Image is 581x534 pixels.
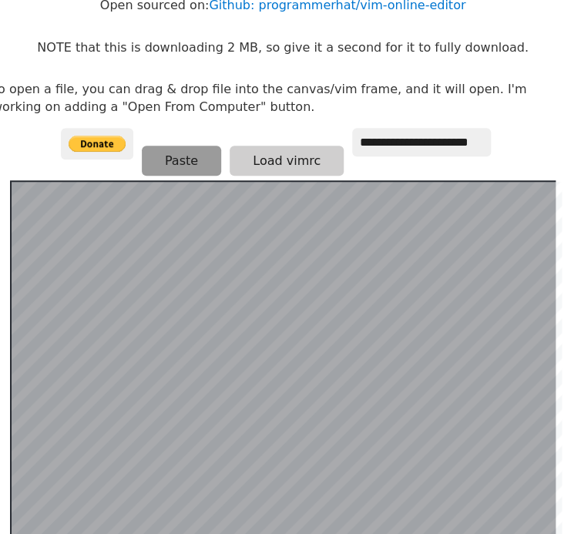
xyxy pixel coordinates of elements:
[37,39,528,56] p: NOTE that this is downloading 2 MB, so give it a second for it to fully download.
[142,146,221,176] button: Paste
[230,146,344,176] button: Load vimrc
